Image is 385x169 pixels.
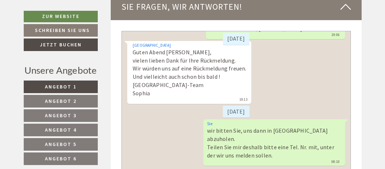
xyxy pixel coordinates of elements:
[24,64,98,77] div: Unsere Angebote
[6,10,130,73] div: Guten Abend [PERSON_NAME], vielen lieben Dank für Ihre Rückmeldung. Wir würden uns auf eine Rückm...
[45,98,77,104] span: Angebot 2
[24,11,98,22] a: Zur Website
[45,141,77,147] span: Angebot 5
[101,2,128,14] div: [DATE]
[45,83,77,90] span: Angebot 1
[86,90,218,96] div: Sie
[45,155,77,162] span: Angebot 6
[24,24,98,37] a: Schreiben Sie uns
[86,129,218,134] small: 08:10
[101,75,128,87] div: [DATE]
[45,112,77,119] span: Angebot 3
[82,88,224,135] div: wir bitten Sie, uns dann in [GEOGRAPHIC_DATA] abzuholen. Teilen Sie mir deshalb bitte eine Tel. N...
[24,38,98,51] a: Jetzt buchen
[45,127,77,133] span: Angebot 4
[11,67,126,72] small: 19:13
